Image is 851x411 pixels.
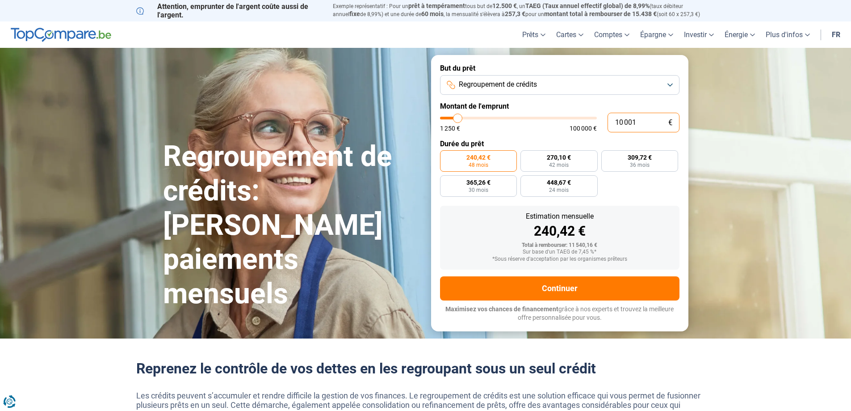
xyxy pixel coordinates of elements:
[517,21,551,48] a: Prêts
[668,119,672,127] span: €
[547,179,571,186] span: 448,67 €
[551,21,589,48] a: Cartes
[628,154,652,161] span: 309,72 €
[440,125,460,131] span: 1 250 €
[136,2,322,19] p: Attention, emprunter de l'argent coûte aussi de l'argent.
[440,75,679,95] button: Regroupement de crédits
[447,249,672,255] div: Sur base d'un TAEG de 7,45 %*
[408,2,465,9] span: prêt à tempérament
[11,28,111,42] img: TopCompare
[440,64,679,72] label: But du prêt
[163,140,420,311] h1: Regroupement de crédits: [PERSON_NAME] paiements mensuels
[719,21,760,48] a: Énergie
[525,2,650,9] span: TAEG (Taux annuel effectif global) de 8,99%
[447,242,672,249] div: Total à rembourser: 11 540,16 €
[447,256,672,263] div: *Sous réserve d'acceptation par les organismes prêteurs
[469,162,488,168] span: 48 mois
[630,162,650,168] span: 36 mois
[469,187,488,193] span: 30 mois
[447,225,672,238] div: 240,42 €
[549,187,569,193] span: 24 mois
[679,21,719,48] a: Investir
[826,21,846,48] a: fr
[136,360,715,377] h2: Reprenez le contrôle de vos dettes en les regroupant sous un seul crédit
[589,21,635,48] a: Comptes
[459,80,537,89] span: Regroupement de crédits
[492,2,517,9] span: 12.500 €
[440,276,679,301] button: Continuer
[549,162,569,168] span: 42 mois
[505,10,525,17] span: 257,3 €
[544,10,657,17] span: montant total à rembourser de 15.438 €
[421,10,444,17] span: 60 mois
[333,2,715,18] p: Exemple représentatif : Pour un tous but de , un (taux débiteur annuel de 8,99%) et une durée de ...
[447,213,672,220] div: Estimation mensuelle
[440,305,679,322] p: grâce à nos experts et trouvez la meilleure offre personnalisée pour vous.
[440,140,679,148] label: Durée du prêt
[349,10,360,17] span: fixe
[440,102,679,110] label: Montant de l'emprunt
[466,154,490,161] span: 240,42 €
[445,305,558,313] span: Maximisez vos chances de financement
[547,154,571,161] span: 270,10 €
[760,21,815,48] a: Plus d'infos
[466,179,490,186] span: 365,26 €
[635,21,679,48] a: Épargne
[570,125,597,131] span: 100 000 €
